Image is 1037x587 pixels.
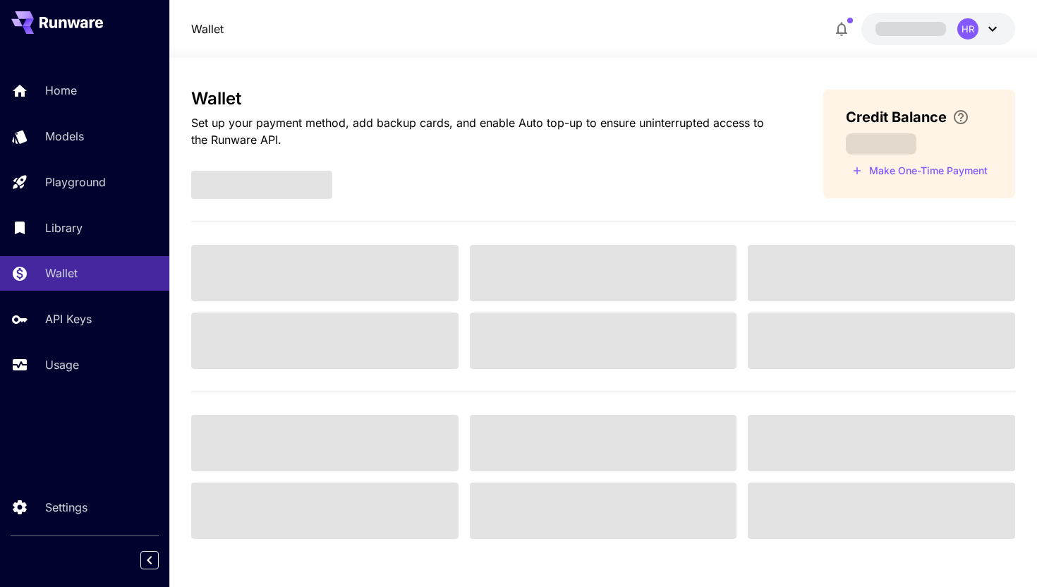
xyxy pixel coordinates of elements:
p: Models [45,128,84,145]
p: API Keys [45,310,92,327]
p: Playground [45,174,106,190]
p: Wallet [45,265,78,282]
p: Usage [45,356,79,373]
button: HR [861,13,1015,45]
button: Make a one-time, non-recurring payment [846,160,994,182]
a: Wallet [191,20,224,37]
p: Settings [45,499,87,516]
p: Set up your payment method, add backup cards, and enable Auto top-up to ensure uninterrupted acce... [191,114,779,148]
div: Collapse sidebar [151,547,169,573]
div: HR [957,18,978,40]
h3: Wallet [191,89,779,109]
nav: breadcrumb [191,20,224,37]
span: Credit Balance [846,107,947,128]
p: Library [45,219,83,236]
p: Home [45,82,77,99]
button: Collapse sidebar [140,551,159,569]
button: Enter your card details and choose an Auto top-up amount to avoid service interruptions. We'll au... [947,109,975,126]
